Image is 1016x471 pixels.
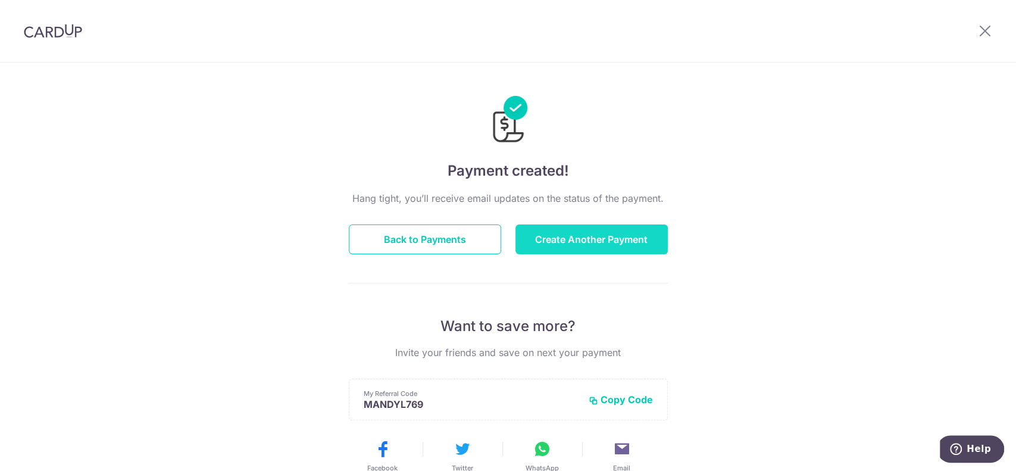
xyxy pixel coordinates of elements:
[940,435,1004,465] iframe: Opens a widget where you can find more information
[364,389,579,398] p: My Referral Code
[349,345,668,360] p: Invite your friends and save on next your payment
[364,398,579,410] p: MANDYL769
[349,224,501,254] button: Back to Payments
[489,96,527,146] img: Payments
[349,160,668,182] h4: Payment created!
[349,317,668,336] p: Want to save more?
[515,224,668,254] button: Create Another Payment
[589,394,653,406] button: Copy Code
[24,24,82,38] img: CardUp
[349,191,668,205] p: Hang tight, you’ll receive email updates on the status of the payment.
